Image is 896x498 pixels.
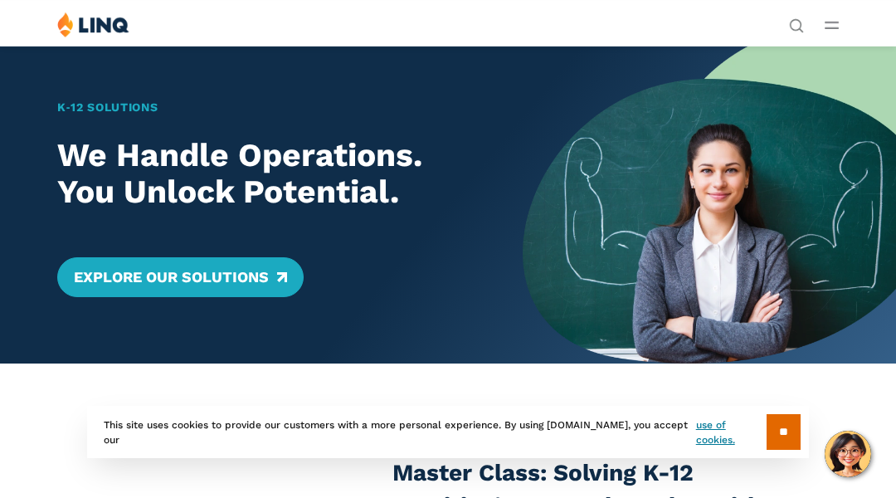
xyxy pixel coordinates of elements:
button: Open Main Menu [825,16,839,34]
h1: K‑12 Solutions [57,99,486,116]
h2: We Handle Operations. You Unlock Potential. [57,137,486,212]
div: This site uses cookies to provide our customers with a more personal experience. By using [DOMAIN... [87,406,809,458]
button: Open Search Bar [789,17,804,32]
img: Home Banner [523,46,896,364]
img: LINQ | K‑12 Software [57,12,129,37]
a: use of cookies. [696,417,767,447]
button: Hello, have a question? Let’s chat. [825,431,871,477]
nav: Utility Navigation [789,12,804,32]
a: Explore Our Solutions [57,257,304,297]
